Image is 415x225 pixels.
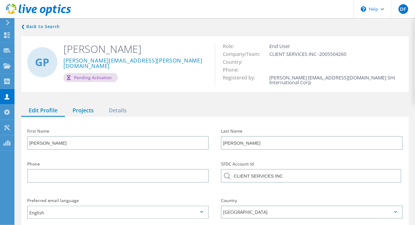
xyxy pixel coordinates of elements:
[223,51,266,57] span: Company/Team:
[223,59,248,65] span: Country:
[21,104,65,117] div: Edit Profile
[361,6,366,12] svg: \n
[223,43,240,50] span: Role:
[223,66,245,73] span: Phone:
[268,42,403,50] td: End User
[63,58,206,69] a: [PERSON_NAME][EMAIL_ADDRESS][PERSON_NAME][DOMAIN_NAME]
[400,7,407,11] span: DF
[63,73,118,82] div: Pending Activation
[221,198,403,203] label: Country
[269,51,352,57] span: CLIENT SERVICES INC -2005504260
[268,74,403,86] td: [PERSON_NAME] [EMAIL_ADDRESS][DOMAIN_NAME] SHI International Corp
[221,162,403,166] label: SFDC Account Id
[223,74,261,81] span: Registered by:
[27,129,209,133] label: First Name
[63,42,206,56] h2: [PERSON_NAME]
[6,13,71,17] a: Live Optics Dashboard
[27,162,209,166] label: Phone
[27,198,209,203] label: Preferred email language
[221,129,403,133] label: Last Name
[221,206,403,219] div: [GEOGRAPHIC_DATA]
[65,104,101,117] div: Projects
[35,57,50,68] span: GP
[101,104,134,117] div: Details
[21,23,60,30] a: Back to search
